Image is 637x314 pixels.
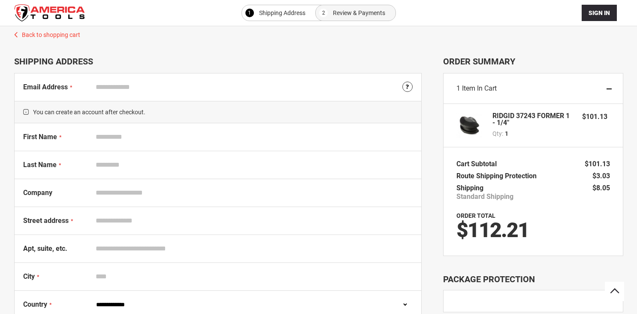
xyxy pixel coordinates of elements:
[23,161,57,169] span: Last Name
[456,184,483,192] span: Shipping
[248,8,251,18] span: 1
[23,216,69,225] span: Street address
[443,273,623,286] div: Package Protection
[259,8,305,18] span: Shipping Address
[462,84,497,92] span: Item in Cart
[492,113,574,126] strong: RIDGID 37243 FORMER 1 - 1/4"
[23,272,35,280] span: City
[14,56,422,67] div: Shipping Address
[23,133,57,141] span: First Name
[456,113,482,138] img: RIDGID 37243 FORMER 1 - 1/4"
[322,8,325,18] span: 2
[592,184,610,192] span: $8.05
[492,130,502,137] span: Qty
[23,189,52,197] span: Company
[23,244,67,253] span: Apt, suite, etc.
[456,192,513,201] span: Standard Shipping
[14,4,85,21] img: America Tools
[14,4,85,21] a: store logo
[456,212,495,219] strong: Order Total
[6,26,632,39] a: Back to shopping cart
[505,129,508,138] span: 1
[456,218,529,242] span: $112.21
[592,172,610,180] span: $3.03
[23,83,68,91] span: Email Address
[582,5,617,21] button: Sign In
[456,170,541,182] th: Route Shipping Protection
[333,8,385,18] span: Review & Payments
[456,158,501,170] th: Cart Subtotal
[23,300,47,308] span: Country
[443,56,623,67] span: Order Summary
[589,9,610,16] span: Sign In
[582,113,607,121] span: $101.13
[456,84,460,92] span: 1
[585,160,610,168] span: $101.13
[15,101,421,123] span: You can create an account after checkout.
